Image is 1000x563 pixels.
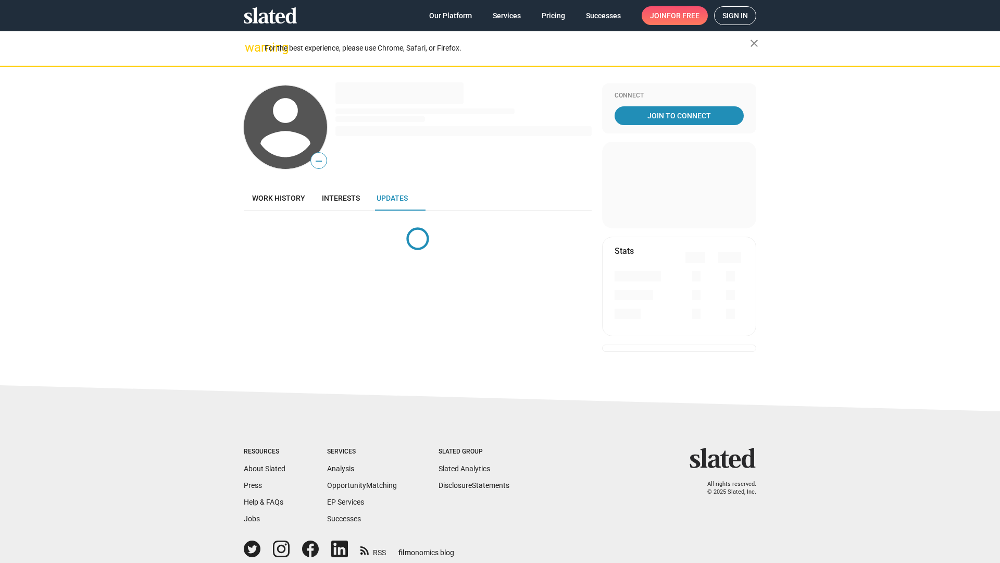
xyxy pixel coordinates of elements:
a: RSS [360,542,386,558]
span: film [398,548,411,557]
div: Services [327,448,397,456]
span: for free [667,6,699,25]
mat-icon: close [748,37,760,50]
a: Slated Analytics [439,464,490,473]
span: Join [650,6,699,25]
div: Slated Group [439,448,509,456]
a: Press [244,481,262,489]
a: About Slated [244,464,285,473]
a: Interests [314,186,368,211]
div: Resources [244,448,285,456]
a: Our Platform [421,6,480,25]
a: Join To Connect [615,106,744,125]
a: Jobs [244,515,260,523]
span: Work history [252,194,305,202]
a: EP Services [327,498,364,506]
div: For the best experience, please use Chrome, Safari, or Firefox. [265,41,750,55]
a: Services [484,6,529,25]
span: — [311,154,327,168]
span: Services [493,6,521,25]
a: filmonomics blog [398,540,454,558]
span: Join To Connect [617,106,742,125]
a: Work history [244,186,314,211]
a: Joinfor free [642,6,708,25]
a: Successes [578,6,629,25]
span: Updates [377,194,408,202]
div: Connect [615,92,744,100]
a: DisclosureStatements [439,481,509,489]
a: Analysis [327,464,354,473]
mat-card-title: Stats [615,246,634,256]
mat-icon: warning [245,41,257,54]
span: Successes [586,6,621,25]
p: All rights reserved. © 2025 Slated, Inc. [696,481,756,496]
a: Successes [327,515,361,523]
a: OpportunityMatching [327,481,397,489]
a: Sign in [714,6,756,25]
span: Our Platform [429,6,472,25]
span: Sign in [722,7,748,25]
a: Pricing [533,6,573,25]
span: Pricing [542,6,565,25]
a: Updates [368,186,416,211]
span: Interests [322,194,360,202]
a: Help & FAQs [244,498,283,506]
